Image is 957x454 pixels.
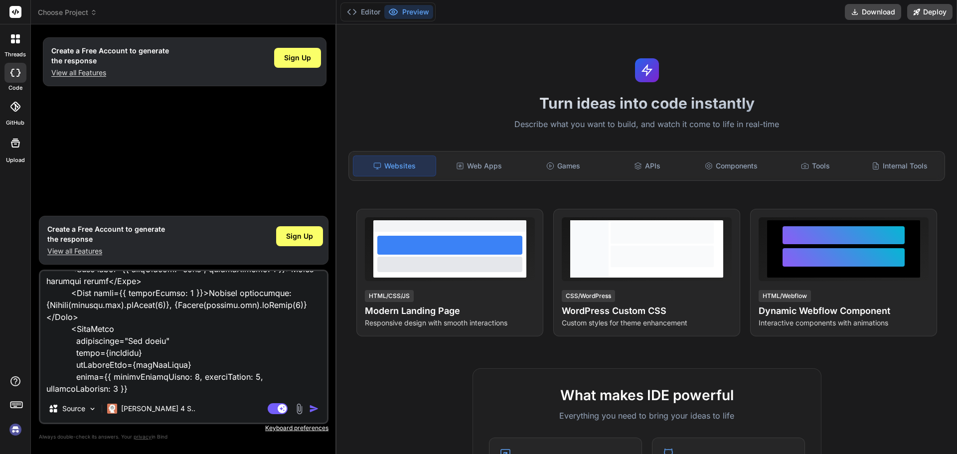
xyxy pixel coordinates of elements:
div: HTML/Webflow [759,290,811,302]
label: threads [4,50,26,59]
textarea: Lore ipsumdol sitametco ad elitseddo eiusmo t incidid, utlabor etdoloremag al enima min: // Ven Q... [40,271,327,395]
div: Components [690,155,773,176]
button: Deploy [907,4,953,20]
img: signin [7,421,24,438]
img: attachment [294,403,305,415]
label: GitHub [6,119,24,127]
img: Claude 4 Sonnet [107,404,117,414]
span: privacy [134,434,152,440]
label: Upload [6,156,25,164]
button: Preview [384,5,433,19]
h4: Modern Landing Page [365,304,535,318]
div: APIs [606,155,688,176]
div: CSS/WordPress [562,290,615,302]
p: View all Features [47,246,165,256]
p: Interactive components with animations [759,318,929,328]
h4: Dynamic Webflow Component [759,304,929,318]
span: Choose Project [38,7,97,17]
button: Editor [343,5,384,19]
p: Everything you need to bring your ideas to life [489,410,805,422]
img: icon [309,404,319,414]
div: Games [522,155,605,176]
div: HTML/CSS/JS [365,290,414,302]
h4: WordPress Custom CSS [562,304,732,318]
div: Web Apps [438,155,520,176]
span: Sign Up [286,231,313,241]
img: Pick Models [88,405,97,413]
h1: Turn ideas into code instantly [342,94,951,112]
p: View all Features [51,68,169,78]
label: code [8,84,22,92]
p: [PERSON_NAME] 4 S.. [121,404,195,414]
h2: What makes IDE powerful [489,385,805,406]
p: Describe what you want to build, and watch it come to life in real-time [342,118,951,131]
button: Download [845,4,901,20]
div: Websites [353,155,436,176]
p: Source [62,404,85,414]
div: Tools [775,155,857,176]
p: Custom styles for theme enhancement [562,318,732,328]
h1: Create a Free Account to generate the response [47,224,165,244]
p: Responsive design with smooth interactions [365,318,535,328]
p: Always double-check its answers. Your in Bind [39,432,328,442]
span: Sign Up [284,53,311,63]
p: Keyboard preferences [39,424,328,432]
h1: Create a Free Account to generate the response [51,46,169,66]
div: Internal Tools [858,155,941,176]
